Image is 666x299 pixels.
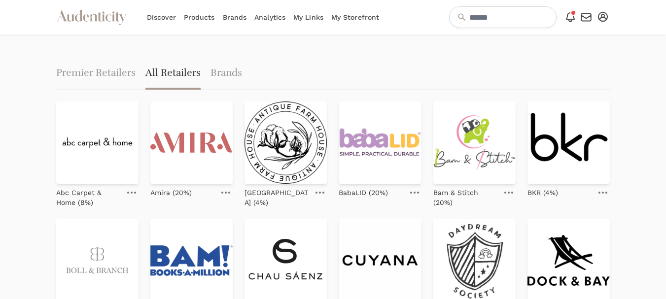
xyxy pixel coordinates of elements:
img: afh_altlogo_2x.png [245,101,327,184]
p: Amira (20%) [150,188,192,198]
img: Untitled_design_492460a8-f5f8-4f94-8b8a-0f99a14ccaa3_360x.png [339,101,421,184]
a: BabaLID (20%) [339,184,388,198]
p: Bam & Stitch (20%) [433,188,498,207]
a: Amira (20%) [150,184,192,198]
img: 6513fd0ef811d17b681fa2b8_Amira_Logo.svg [150,101,233,184]
span: All Retailers [145,58,201,90]
p: BKR (4%) [527,188,558,198]
a: Abc Carpet & Home (8%) [56,184,121,207]
img: Logo-FullTM-500x_17f65d78-1daf-4442-9980-f61d2c2d6980.png [433,101,516,184]
a: Premier Retailers [56,58,136,90]
p: Abc Carpet & Home (8%) [56,188,121,207]
img: bkr-logo-tall.png [527,101,610,184]
img: abc-carpet-home.jpg [56,101,139,184]
a: Brands [210,58,242,90]
p: [GEOGRAPHIC_DATA] (4%) [245,188,309,207]
a: Bam & Stitch (20%) [433,184,498,207]
a: BKR (4%) [527,184,558,198]
p: BabaLID (20%) [339,188,388,198]
a: [GEOGRAPHIC_DATA] (4%) [245,184,309,207]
